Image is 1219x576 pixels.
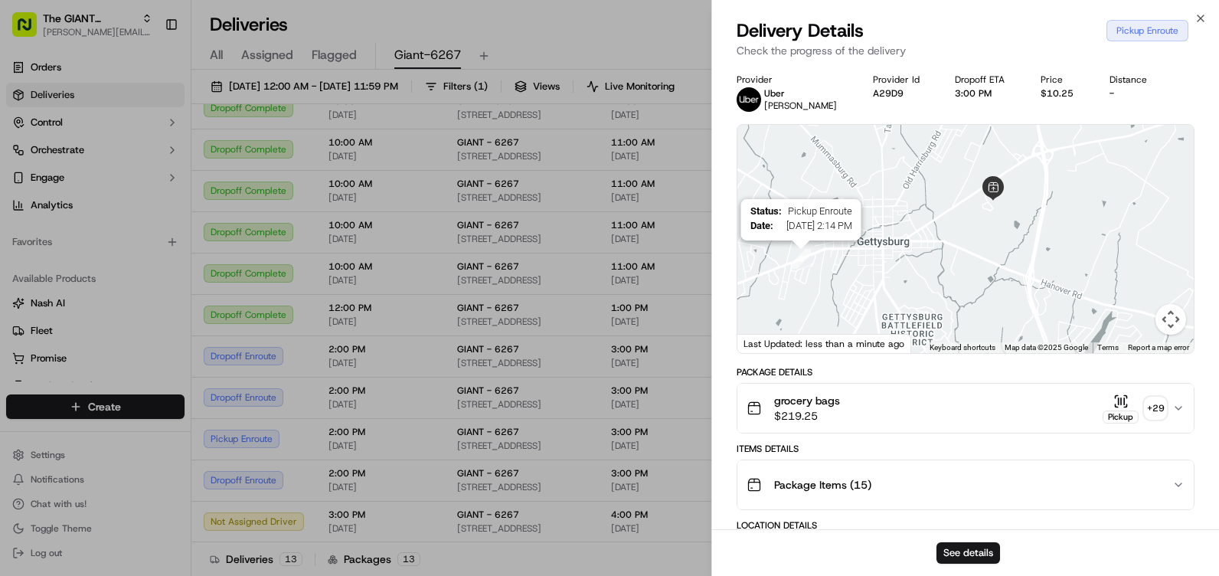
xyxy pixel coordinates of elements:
button: grocery bags$219.25Pickup+29 [737,384,1194,433]
a: 📗Knowledge Base [9,216,123,244]
button: Pickup+29 [1103,394,1166,424]
div: 📗 [15,224,28,236]
div: Distance [1110,74,1159,86]
span: [DATE] 2:14 PM [779,220,851,231]
a: Open this area in Google Maps (opens a new window) [741,333,792,353]
img: Google [741,333,792,353]
div: Items Details [737,443,1194,455]
button: Keyboard shortcuts [930,342,995,353]
img: 1736555255976-a54dd68f-1ca7-489b-9aae-adbdc363a1c4 [15,146,43,174]
div: Price [1041,74,1085,86]
button: Start new chat [260,151,279,169]
span: Delivery Details [737,18,864,43]
span: Knowledge Base [31,222,117,237]
div: Start new chat [52,146,251,162]
p: Uber [764,87,837,100]
span: $219.25 [774,408,840,424]
a: 💻API Documentation [123,216,252,244]
span: grocery bags [774,393,840,408]
div: 6 [791,249,811,269]
div: Package Details [737,366,1194,378]
div: Last Updated: less than a minute ago [737,334,911,353]
p: Check the progress of the delivery [737,43,1194,58]
div: 💻 [129,224,142,236]
span: API Documentation [145,222,246,237]
img: Nash [15,15,46,46]
div: + 29 [1145,398,1166,419]
div: Dropoff ETA [955,74,1016,86]
div: - [1110,87,1159,100]
span: Date : [750,220,773,231]
span: Map data ©2025 Google [1005,343,1088,352]
img: profile_uber_ahold_partner.png [737,87,761,112]
a: Powered byPylon [108,259,185,271]
div: Provider [737,74,848,86]
div: Provider Id [873,74,931,86]
p: Welcome 👋 [15,61,279,86]
button: Pickup [1103,394,1139,424]
button: See details [936,542,1000,564]
span: [PERSON_NAME] [764,100,837,112]
div: Pickup [1103,411,1139,424]
span: Package Items ( 15 ) [774,477,871,493]
span: Pylon [152,260,185,271]
div: We're available if you need us! [52,162,194,174]
span: Pickup Enroute [787,205,851,217]
div: Location Details [737,519,1194,532]
button: Map camera controls [1155,304,1186,335]
button: Package Items (15) [737,460,1194,509]
button: A29D9 [873,87,904,100]
a: Report a map error [1128,343,1189,352]
a: Terms (opens in new tab) [1097,343,1119,352]
div: 3:00 PM [955,87,1016,100]
span: Status : [750,205,781,217]
div: $10.25 [1041,87,1085,100]
input: Got a question? Start typing here... [40,99,276,115]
